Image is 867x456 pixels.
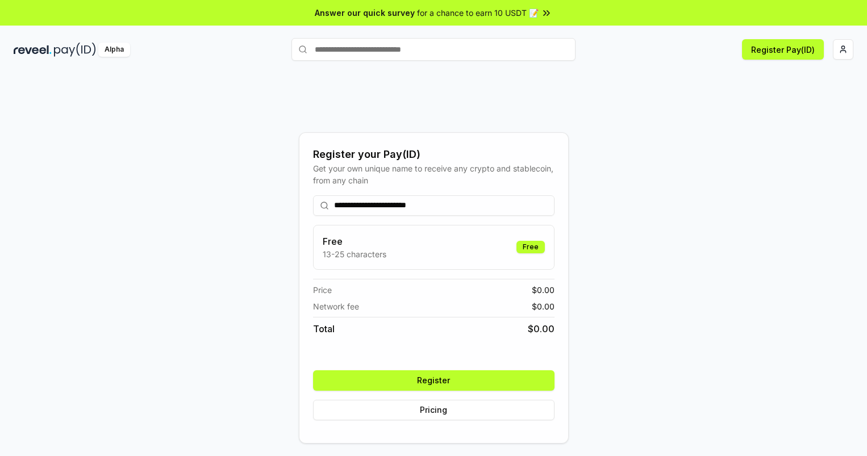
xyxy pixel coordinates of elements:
[315,7,415,19] span: Answer our quick survey
[313,322,335,336] span: Total
[313,284,332,296] span: Price
[323,248,386,260] p: 13-25 characters
[417,7,539,19] span: for a chance to earn 10 USDT 📝
[742,39,824,60] button: Register Pay(ID)
[313,400,555,420] button: Pricing
[98,43,130,57] div: Alpha
[528,322,555,336] span: $ 0.00
[313,162,555,186] div: Get your own unique name to receive any crypto and stablecoin, from any chain
[532,284,555,296] span: $ 0.00
[313,147,555,162] div: Register your Pay(ID)
[14,43,52,57] img: reveel_dark
[323,235,386,248] h3: Free
[54,43,96,57] img: pay_id
[532,300,555,312] span: $ 0.00
[313,370,555,391] button: Register
[313,300,359,312] span: Network fee
[516,241,545,253] div: Free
